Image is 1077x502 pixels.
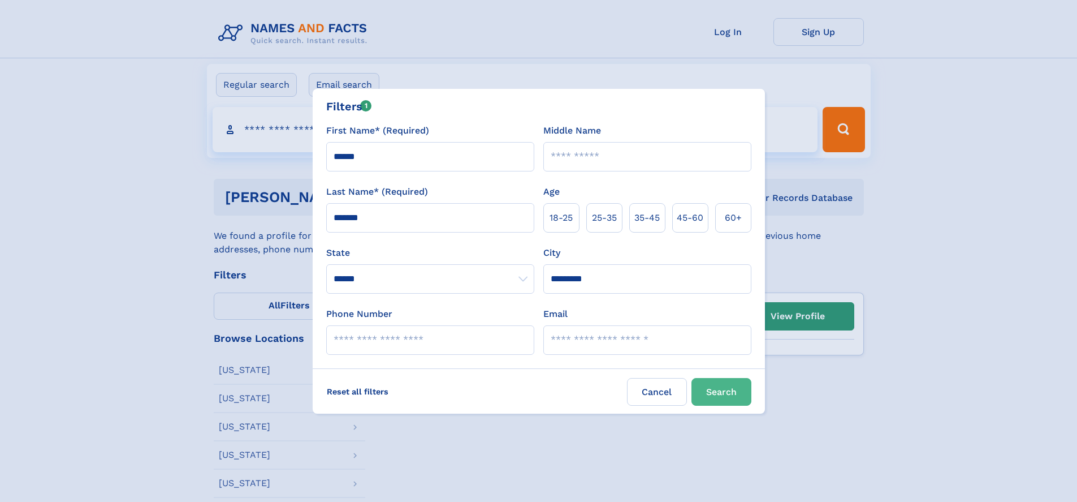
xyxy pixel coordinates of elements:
span: 60+ [725,211,742,225]
div: Filters [326,98,372,115]
label: Last Name* (Required) [326,185,428,199]
label: Phone Number [326,307,392,321]
label: Reset all filters [319,378,396,405]
label: City [543,246,560,260]
span: 25‑35 [592,211,617,225]
label: Email [543,307,568,321]
label: Age [543,185,560,199]
label: Cancel [627,378,687,406]
label: State [326,246,534,260]
span: 35‑45 [634,211,660,225]
span: 45‑60 [677,211,703,225]
label: First Name* (Required) [326,124,429,138]
button: Search [691,378,751,406]
label: Middle Name [543,124,601,138]
span: 18‑25 [550,211,573,225]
